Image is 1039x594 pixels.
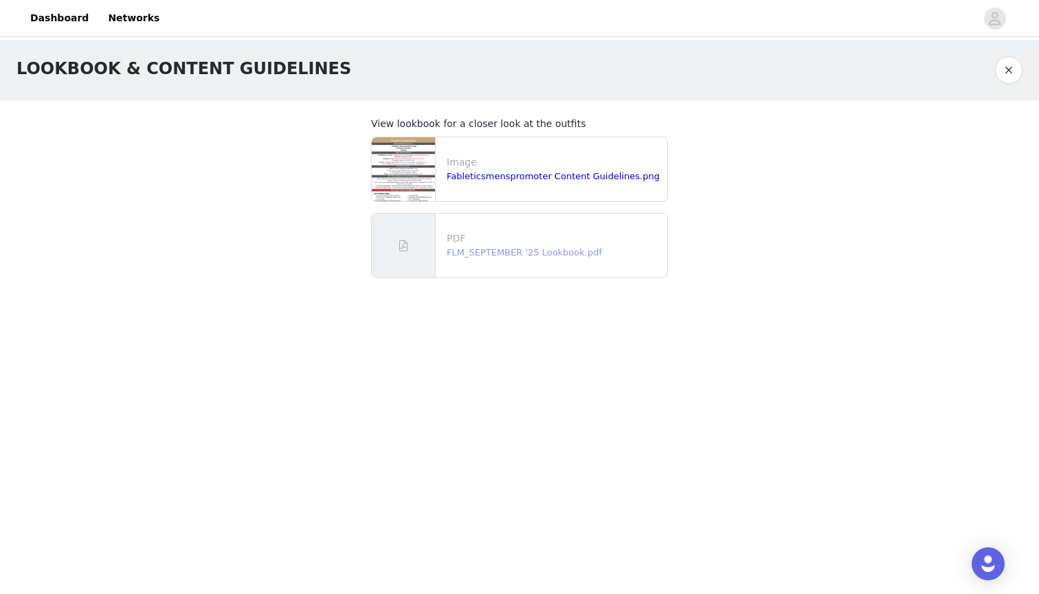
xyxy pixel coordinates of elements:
[447,247,602,258] a: FLM_SEPTEMBER '25 Lookbook.pdf
[447,231,662,246] p: PDF
[988,8,1001,30] div: avatar
[447,171,660,181] a: Fableticsmenspromoter Content Guidelines.png
[447,155,662,170] p: Image
[372,137,435,201] img: file
[16,56,351,81] h1: LOOKBOOK & CONTENT GUIDELINES
[972,547,1005,580] div: Open Intercom Messenger
[22,3,97,34] a: Dashboard
[100,3,168,34] a: Networks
